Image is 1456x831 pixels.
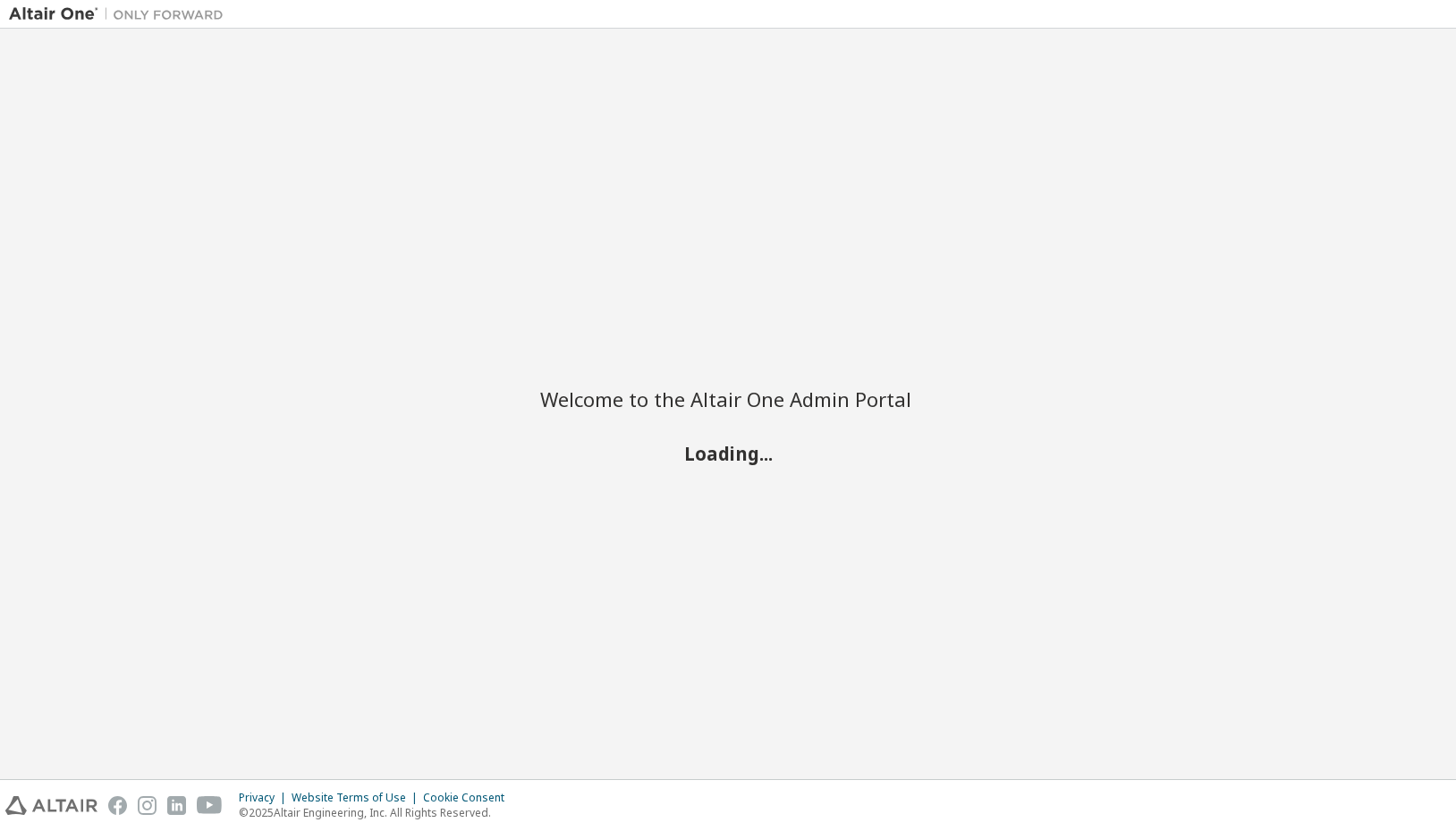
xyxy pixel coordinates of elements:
[423,791,515,805] div: Cookie Consent
[239,805,515,820] p: © 2025 Altair Engineering, Inc. All Rights Reserved.
[540,441,916,464] h2: Loading...
[138,796,157,815] img: instagram.svg
[9,5,233,23] img: Altair One
[197,796,223,815] img: youtube.svg
[540,386,916,411] h2: Welcome to the Altair One Admin Portal
[239,791,292,805] div: Privacy
[108,796,127,815] img: facebook.svg
[167,796,186,815] img: linkedin.svg
[292,791,423,805] div: Website Terms of Use
[5,796,97,815] img: altair_logo.svg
